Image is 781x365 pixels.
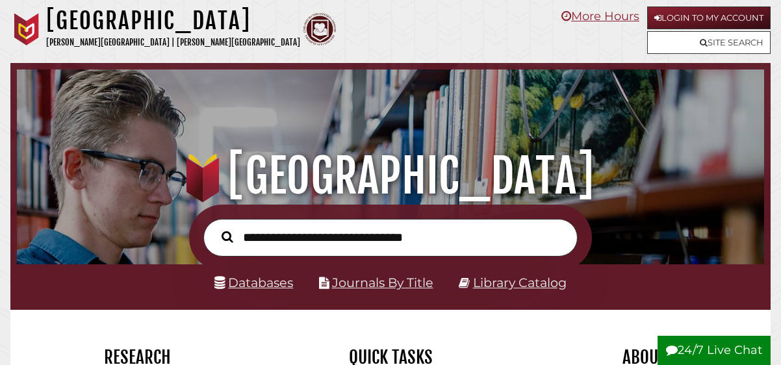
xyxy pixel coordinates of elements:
a: Site Search [647,31,771,54]
img: Calvin University [10,13,43,45]
a: More Hours [561,9,639,23]
p: [PERSON_NAME][GEOGRAPHIC_DATA] | [PERSON_NAME][GEOGRAPHIC_DATA] [46,35,300,50]
a: Journals By Title [332,275,433,290]
a: Login to My Account [647,6,771,29]
h1: [GEOGRAPHIC_DATA] [46,6,300,35]
img: Calvin Theological Seminary [303,13,336,45]
i: Search [222,231,233,243]
a: Databases [214,275,293,290]
button: Search [215,228,240,245]
h1: [GEOGRAPHIC_DATA] [29,147,752,205]
a: Library Catalog [473,275,567,290]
